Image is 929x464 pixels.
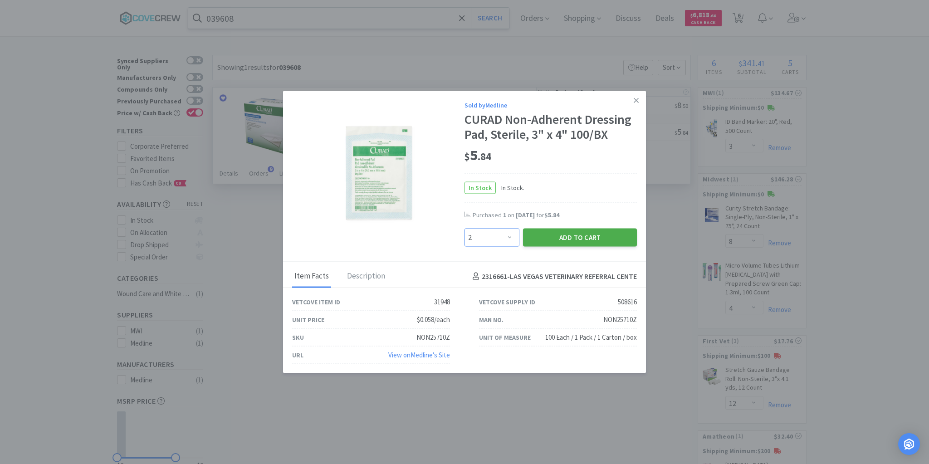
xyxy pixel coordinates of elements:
[319,114,437,232] img: 394a10e9b0ef43ac97dc3485fa2aa93d_508616.jpeg
[479,297,535,307] div: Vetcove Supply ID
[479,332,531,342] div: Unit of Measure
[473,210,637,220] div: Purchased on for
[416,332,450,343] div: NON25710Z
[545,332,637,343] div: 100 Each / 1 Pack / 1 Carton / box
[292,265,331,288] div: Item Facts
[618,297,637,308] div: 508616
[496,182,524,192] span: In Stock.
[292,315,324,325] div: Unit Price
[603,314,637,325] div: NON25710Z
[523,229,637,247] button: Add to Cart
[345,265,387,288] div: Description
[464,112,637,142] div: CURAD Non-Adherent Dressing Pad, Sterile, 3" x 4" 100/BX
[434,297,450,308] div: 31948
[469,271,637,283] h4: 2316661 - LAS VEGAS VETERINARY REFERRAL CENTE
[544,210,559,219] span: $5.84
[478,150,491,163] span: . 84
[898,433,920,455] div: Open Intercom Messenger
[292,297,340,307] div: Vetcove Item ID
[417,314,450,325] div: $0.058/each
[503,210,506,219] span: 1
[292,332,304,342] div: SKU
[465,182,495,193] span: In Stock
[479,315,504,325] div: Man No.
[464,146,491,164] span: 5
[388,351,450,359] a: View onMedline's Site
[464,100,637,110] div: Sold by Medline
[516,210,535,219] span: [DATE]
[292,350,303,360] div: URL
[464,150,470,163] span: $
